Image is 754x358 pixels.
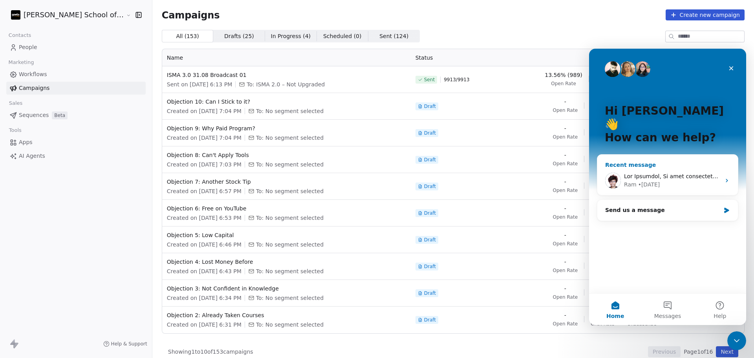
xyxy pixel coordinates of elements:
span: Workflows [19,70,47,79]
span: Draft [424,237,436,243]
span: [PERSON_NAME] School of Finance LLP [24,10,124,20]
span: AI Agents [19,152,45,160]
span: To: No segment selected [256,214,324,222]
span: Campaigns [162,9,220,20]
span: Draft [424,157,436,163]
span: Created on [DATE] 7:04 PM [167,107,242,115]
span: In Progress ( 4 ) [271,32,311,40]
span: - [564,258,566,266]
span: Created on [DATE] 6:46 PM [167,241,242,248]
a: Help & Support [103,341,147,347]
span: Page 1 of 16 [684,348,713,356]
span: Contacts [5,29,35,41]
span: Sales [5,97,26,109]
span: Created on [DATE] 6:57 PM [167,187,242,195]
span: People [19,43,37,51]
span: Open Rate [551,80,576,87]
span: To: No segment selected [256,187,324,195]
span: Objection 9: Why Paid Program? [167,124,406,132]
button: Create new campaign [666,9,745,20]
span: Draft [424,130,436,136]
span: Draft [424,183,436,190]
span: Beta [52,111,68,119]
span: - [564,151,566,159]
a: AI Agents [6,150,146,163]
span: Draft [424,210,436,216]
span: Objection 5: Low Capital [167,231,406,239]
span: Created on [DATE] 6:31 PM [167,321,242,329]
span: To: No segment selected [256,267,324,275]
span: Created on [DATE] 7:03 PM [167,161,242,168]
span: Open Rate [553,161,578,167]
span: Draft [424,290,436,296]
span: Showing 1 to 10 of 153 campaigns [168,348,253,356]
span: Sent ( 124 ) [379,32,408,40]
span: Apps [19,138,33,146]
span: Created on [DATE] 7:04 PM [167,134,242,142]
span: To: No segment selected [256,241,324,248]
a: Workflows [6,68,146,81]
span: Scheduled ( 0 ) [323,32,362,40]
span: Created on [DATE] 6:34 PM [167,294,242,302]
a: Campaigns [6,82,146,95]
span: Draft [424,317,436,323]
span: Created on [DATE] 6:53 PM [167,214,242,222]
a: People [6,41,146,54]
span: - [564,285,566,292]
span: To: No segment selected [256,321,324,329]
span: Draft [424,263,436,270]
span: Draft [424,103,436,110]
button: [PERSON_NAME] School of Finance LLP [9,8,121,22]
span: To: No segment selected [256,107,324,115]
span: Sent on [DATE] 6:13 PM [167,80,232,88]
iframe: Intercom live chat [727,331,746,350]
span: - [564,98,566,106]
span: Sent [424,77,435,83]
button: Previous [648,346,681,357]
span: ISMA 3.0 31.08 Broadcast 01 [167,71,406,79]
span: To: ISMA 2.0 – Not Upgraded [247,80,325,88]
span: - [564,311,566,319]
a: Apps [6,136,146,149]
span: Created on [DATE] 6:43 PM [167,267,242,275]
span: Objection 6: Free on YouTube [167,205,406,212]
span: Tools [5,124,25,136]
span: Objection 4: Lost Money Before [167,258,406,266]
span: To: No segment selected [256,294,324,302]
span: Campaigns [19,84,49,92]
span: - [564,231,566,239]
th: Analytics [509,49,701,66]
span: Help & Support [111,341,147,347]
span: - [564,124,566,132]
span: To: No segment selected [256,161,324,168]
span: Open Rate [553,214,578,220]
span: Open Rate [553,187,578,194]
th: Name [162,49,411,66]
span: Objection 2: Already Taken Courses [167,311,406,319]
span: Drafts ( 25 ) [224,32,254,40]
span: To: No segment selected [256,134,324,142]
span: Objection 10: Can I Stick to it? [167,98,406,106]
span: Marketing [5,57,37,68]
img: Zeeshan%20Neck%20Print%20Dark.png [11,10,20,20]
a: SequencesBeta [6,109,146,122]
span: Open Rate [553,134,578,140]
span: Open Rate [553,294,578,300]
